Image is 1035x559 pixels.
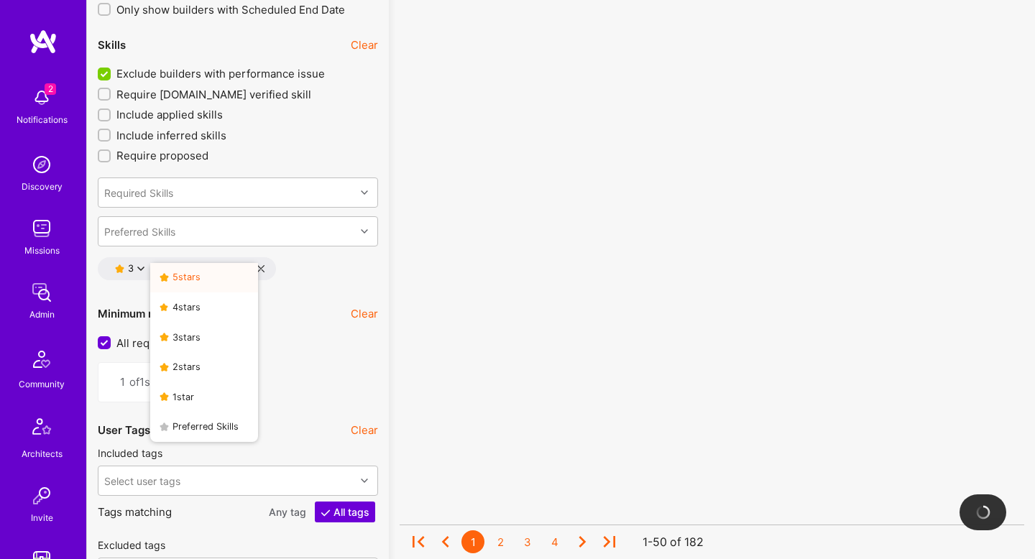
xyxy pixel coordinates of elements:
img: Architects [24,412,59,446]
div: Community [19,376,65,392]
button: 2stars [150,352,258,382]
div: Admin [29,307,55,322]
p: Tags matching [98,502,378,522]
button: Any tag [263,502,312,522]
img: logo [29,29,57,55]
span: of 1 skills [129,374,180,389]
i: icon Star [160,392,169,402]
button: All tags [315,502,375,522]
i: icon CheckWhite [321,508,331,518]
i: icon ArrowDownBlack [137,265,144,272]
span: Require [DOMAIN_NAME] verified skill [116,87,311,102]
div: Preferred Skills [104,223,175,239]
button: 3 [115,263,144,274]
div: 1-50 of 182 [643,535,704,550]
div: 3 [128,263,137,274]
i: icon Close [257,265,264,272]
img: bell [27,83,56,112]
div: Architects [22,446,63,461]
i: icon EmptyStar [160,422,169,432]
button: Clear [351,422,378,438]
button: Preferred Skills [150,412,258,443]
img: Community [24,342,59,376]
i: icon Chevron [361,228,368,235]
img: loading [975,504,991,520]
i: icon Star [115,264,124,274]
button: Clear [351,37,378,52]
span: All required [116,336,176,351]
div: Required Skills [104,185,173,200]
button: 1star [150,382,258,412]
button: 3stars [150,323,258,353]
div: Minimum required skills [98,306,221,321]
i: icon Chevron [361,477,368,484]
button: 4stars [150,292,258,323]
div: Missions [24,243,60,258]
span: 2 [45,83,56,95]
span: Include inferred skills [116,128,226,143]
label: Included tags [98,446,162,460]
img: teamwork [27,214,56,243]
button: 5stars [150,263,258,293]
div: Select user tags [104,473,180,488]
div: Invite [31,510,53,525]
button: Clear [351,306,378,321]
img: Invite [27,481,56,510]
div: 1 [461,530,484,553]
div: 3 [516,530,539,553]
i: icon Star [160,333,169,342]
i: icon Star [160,363,169,372]
img: admin teamwork [27,278,56,307]
i: icon Star [160,303,169,313]
span: Include applied skills [116,107,223,122]
div: 4 [543,530,566,553]
span: Exclude builders with performance issue [116,66,325,81]
i: icon Star [160,273,169,282]
i: icon Chevron [361,189,368,196]
div: Discovery [22,179,63,194]
div: 2 [489,530,512,553]
div: Artificial Intelligence (… [109,263,252,274]
div: Skills [98,37,126,52]
span: Only show builders with Scheduled End Date [116,2,345,17]
span: Require proposed [116,148,208,163]
div: Notifications [17,112,68,127]
div: User Tags [98,422,150,438]
label: Excluded tags [98,538,165,552]
img: discovery [27,150,56,179]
